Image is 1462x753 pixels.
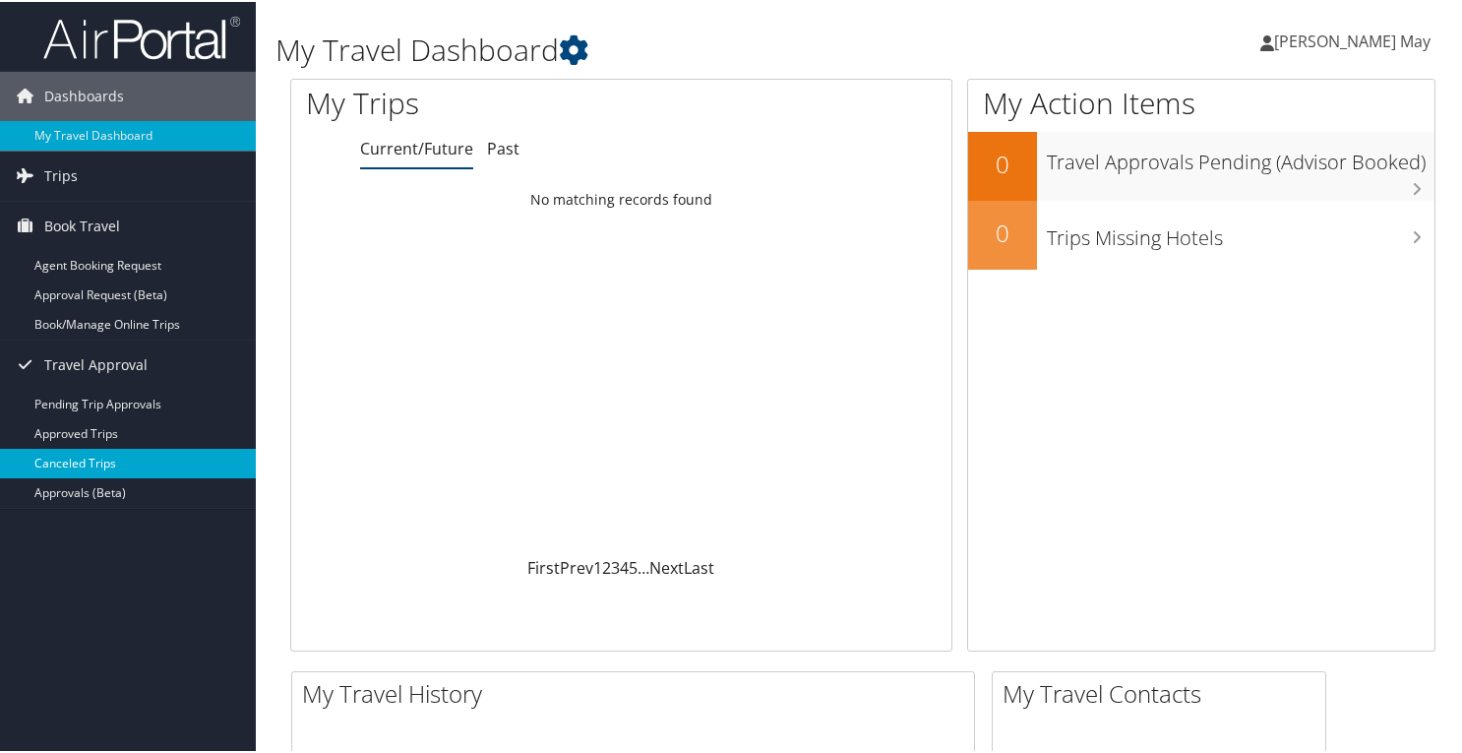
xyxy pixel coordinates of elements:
[968,146,1037,179] h2: 0
[968,130,1434,199] a: 0Travel Approvals Pending (Advisor Booked)
[684,555,714,577] a: Last
[1047,137,1434,174] h3: Travel Approvals Pending (Advisor Booked)
[968,199,1434,268] a: 0Trips Missing Hotels
[602,555,611,577] a: 2
[560,555,593,577] a: Prev
[968,81,1434,122] h1: My Action Items
[629,555,638,577] a: 5
[291,180,951,216] td: No matching records found
[1274,29,1431,50] span: [PERSON_NAME] May
[1047,213,1434,250] h3: Trips Missing Hotels
[1260,10,1450,69] a: [PERSON_NAME] May
[302,675,974,709] h2: My Travel History
[44,200,120,249] span: Book Travel
[360,136,473,157] a: Current/Future
[275,28,1059,69] h1: My Travel Dashboard
[44,70,124,119] span: Dashboards
[620,555,629,577] a: 4
[593,555,602,577] a: 1
[306,81,661,122] h1: My Trips
[44,150,78,199] span: Trips
[527,555,560,577] a: First
[611,555,620,577] a: 3
[649,555,684,577] a: Next
[638,555,649,577] span: …
[43,13,240,59] img: airportal-logo.png
[44,339,148,388] span: Travel Approval
[1003,675,1325,709] h2: My Travel Contacts
[487,136,519,157] a: Past
[968,215,1037,248] h2: 0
